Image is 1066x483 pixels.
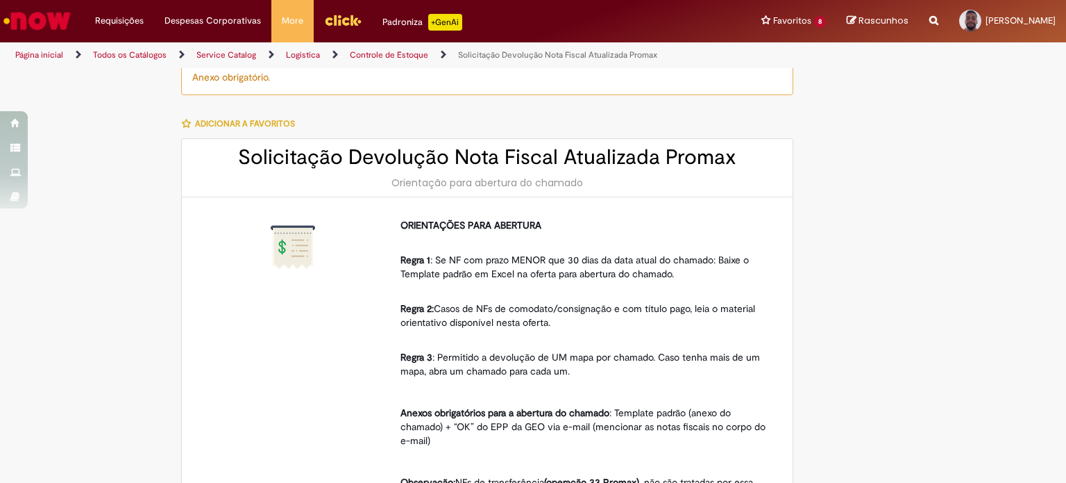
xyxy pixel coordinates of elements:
[286,49,320,60] a: Logistica
[400,351,432,363] strong: Regra 3
[400,288,768,329] p: Casos de NFs de comodato/consignação e com título pago, leia o material orientativo disponível ne...
[196,146,779,169] h2: Solicitação Devolução Nota Fiscal Atualizada Promax
[382,14,462,31] div: Padroniza
[400,239,768,281] p: : Se NF com prazo MENOR que 30 dias da data atual do chamado: Baixe o Template padrão em Excel na...
[282,14,303,28] span: More
[847,15,908,28] a: Rascunhos
[196,49,256,60] a: Service Catalog
[400,302,434,315] strong: Regra 2:
[400,254,430,266] strong: Regra 1
[858,14,908,27] span: Rascunhos
[181,59,793,95] div: Anexo obrigatório.
[164,14,261,28] span: Despesas Corporativas
[458,49,657,60] a: Solicitação Devolução Nota Fiscal Atualizada Promax
[271,225,315,270] img: Solicitação Devolução Nota Fiscal Atualizada Promax
[95,14,144,28] span: Requisições
[350,49,428,60] a: Controle de Estoque
[985,15,1056,26] span: [PERSON_NAME]
[814,16,826,28] span: 8
[1,7,73,35] img: ServiceNow
[400,219,541,231] strong: ORIENTAÇÕES PARA ABERTURA
[195,118,295,129] span: Adicionar a Favoritos
[400,351,763,377] span: : Permitido a devolução de UM mapa por chamado. Caso tenha mais de um mapa, abra um chamado para ...
[773,14,811,28] span: Favoritos
[10,42,700,68] ul: Trilhas de página
[400,407,609,419] strong: Anexos obrigatórios para a abertura do chamado
[196,176,779,190] div: Orientação para abertura do chamado
[400,406,768,448] p: : Template padrão (anexo do chamado) + “OK” do EPP da GEO via e-mail (mencionar as notas fiscais ...
[93,49,167,60] a: Todos os Catálogos
[15,49,63,60] a: Página inicial
[428,14,462,31] p: +GenAi
[181,109,303,138] button: Adicionar a Favoritos
[324,10,362,31] img: click_logo_yellow_360x200.png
